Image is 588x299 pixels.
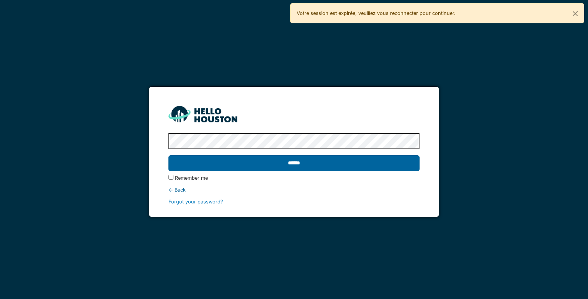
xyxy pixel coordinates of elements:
[168,186,419,193] div: ← Back
[168,106,237,122] img: HH_line-BYnF2_Hg.png
[290,3,584,23] div: Votre session est expirée, veuillez vous reconnecter pour continuer.
[567,3,584,24] button: Close
[175,174,208,182] label: Remember me
[168,199,223,205] a: Forgot your password?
